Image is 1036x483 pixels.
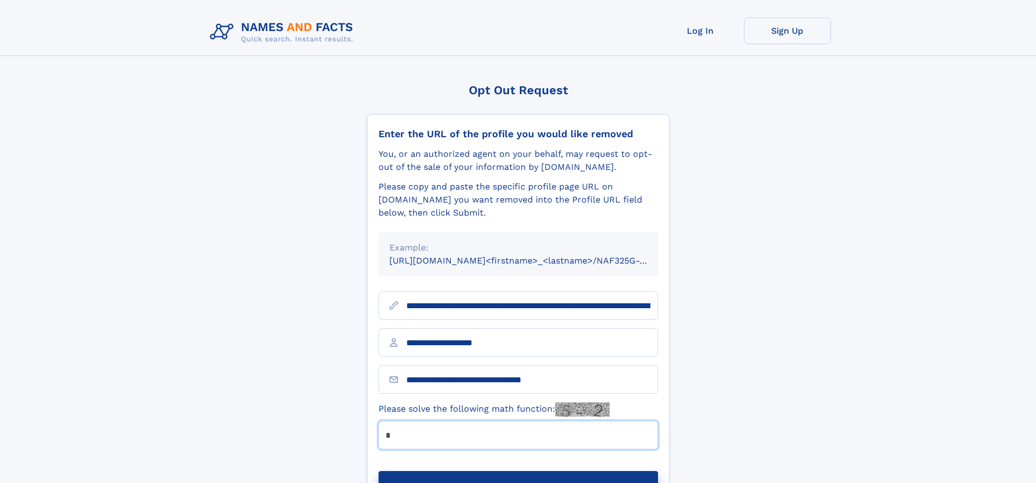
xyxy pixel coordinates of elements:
[206,17,362,47] img: Logo Names and Facts
[367,83,669,97] div: Opt Out Request
[657,17,744,44] a: Log In
[389,255,679,266] small: [URL][DOMAIN_NAME]<firstname>_<lastname>/NAF325G-xxxxxxxx
[389,241,647,254] div: Example:
[379,180,658,219] div: Please copy and paste the specific profile page URL on [DOMAIN_NAME] you want removed into the Pr...
[379,128,658,140] div: Enter the URL of the profile you would like removed
[379,402,610,417] label: Please solve the following math function:
[744,17,831,44] a: Sign Up
[379,148,658,174] div: You, or an authorized agent on your behalf, may request to opt-out of the sale of your informatio...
